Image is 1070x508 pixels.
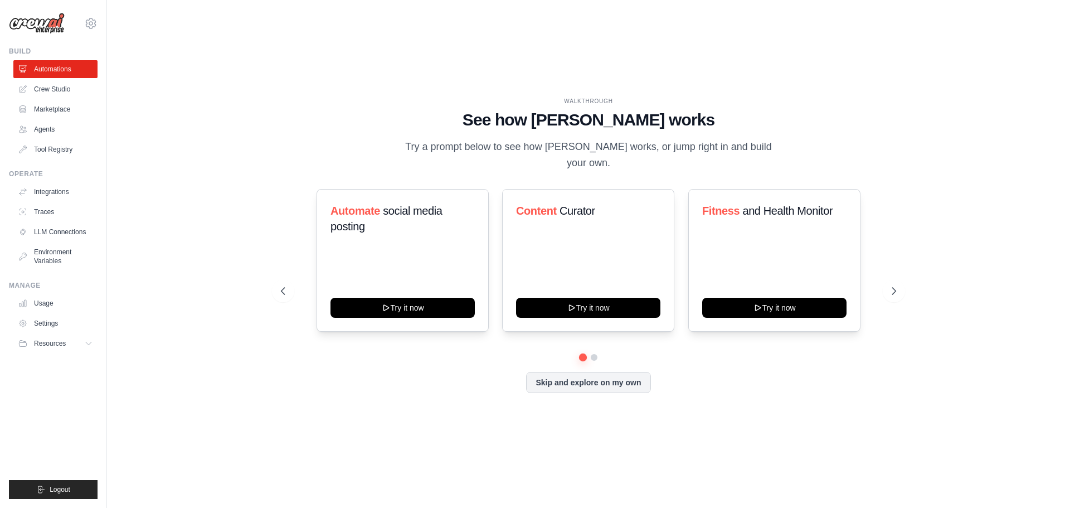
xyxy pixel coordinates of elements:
a: Tool Registry [13,141,98,158]
a: Integrations [13,183,98,201]
a: Usage [13,294,98,312]
span: Resources [34,339,66,348]
span: Curator [560,205,595,217]
a: Crew Studio [13,80,98,98]
span: Fitness [702,205,740,217]
a: LLM Connections [13,223,98,241]
p: Try a prompt below to see how [PERSON_NAME] works, or jump right in and build your own. [401,139,776,172]
a: Agents [13,120,98,138]
a: Settings [13,315,98,332]
span: Logout [50,485,70,494]
button: Try it now [516,298,660,318]
span: Content [516,205,557,217]
div: Operate [9,170,98,178]
a: Environment Variables [13,243,98,270]
button: Logout [9,480,98,499]
span: and Health Monitor [742,205,833,217]
button: Skip and explore on my own [526,372,650,393]
img: Logo [9,13,65,34]
div: WALKTHROUGH [281,97,896,105]
button: Try it now [330,298,475,318]
h1: See how [PERSON_NAME] works [281,110,896,130]
div: Manage [9,281,98,290]
button: Try it now [702,298,847,318]
span: social media posting [330,205,442,233]
a: Marketplace [13,100,98,118]
button: Resources [13,335,98,352]
a: Traces [13,203,98,221]
a: Automations [13,60,98,78]
span: Automate [330,205,380,217]
div: Build [9,47,98,56]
